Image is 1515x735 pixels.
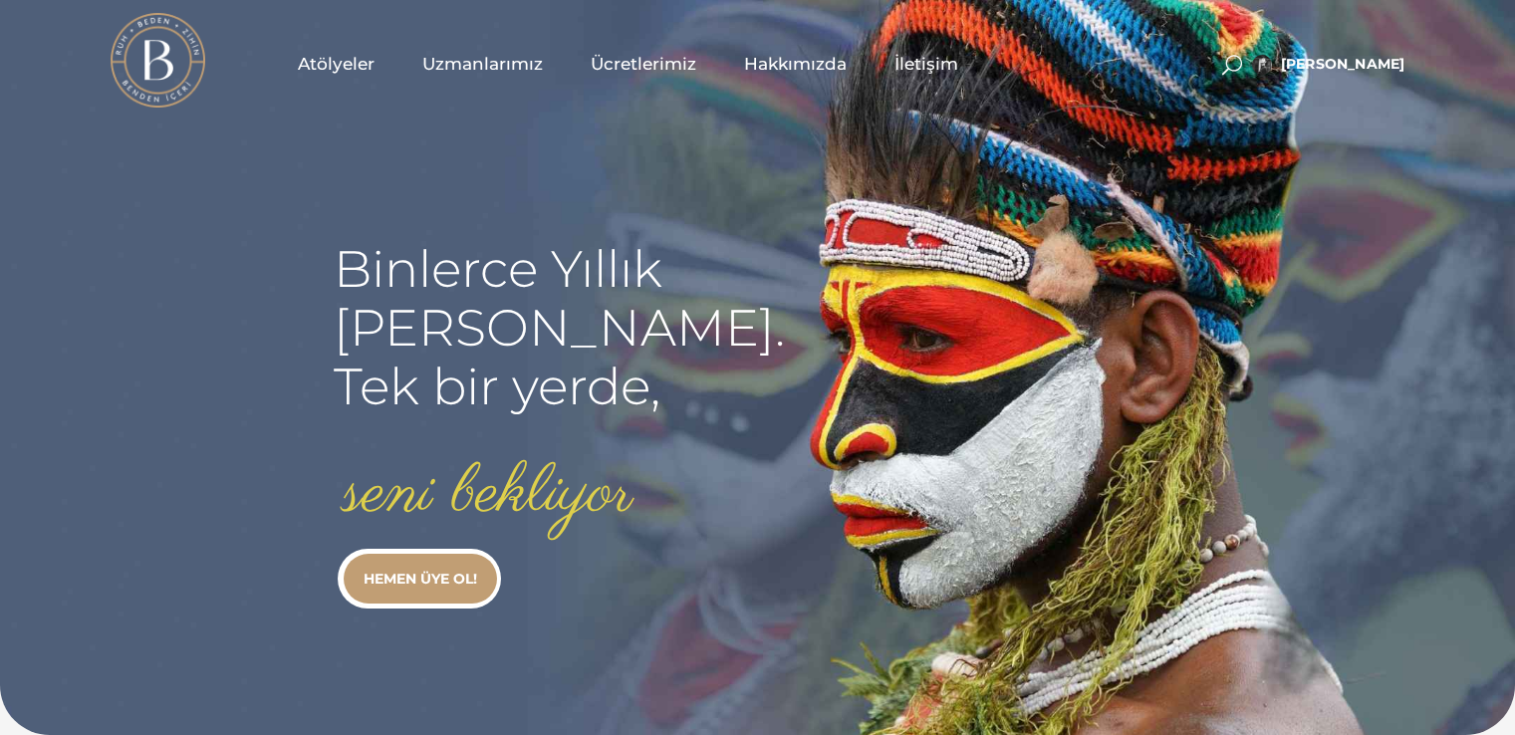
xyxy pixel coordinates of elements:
a: HEMEN ÜYE OL! [344,554,497,604]
a: İletişim [871,14,982,114]
a: Hakkımızda [720,14,871,114]
span: Hakkımızda [744,53,847,76]
rs-layer: Binlerce Yıllık [PERSON_NAME]. Tek bir yerde, [334,240,785,416]
img: light logo [111,13,205,108]
span: Ücretlerimiz [591,53,696,76]
span: Uzmanlarımız [422,53,543,76]
a: Uzmanlarımız [398,14,567,114]
span: [PERSON_NAME] [1281,55,1405,73]
a: Atölyeler [274,14,398,114]
span: İletişim [894,53,958,76]
rs-layer: seni bekliyor [344,457,633,532]
a: Ücretlerimiz [567,14,720,114]
span: Atölyeler [298,53,375,76]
